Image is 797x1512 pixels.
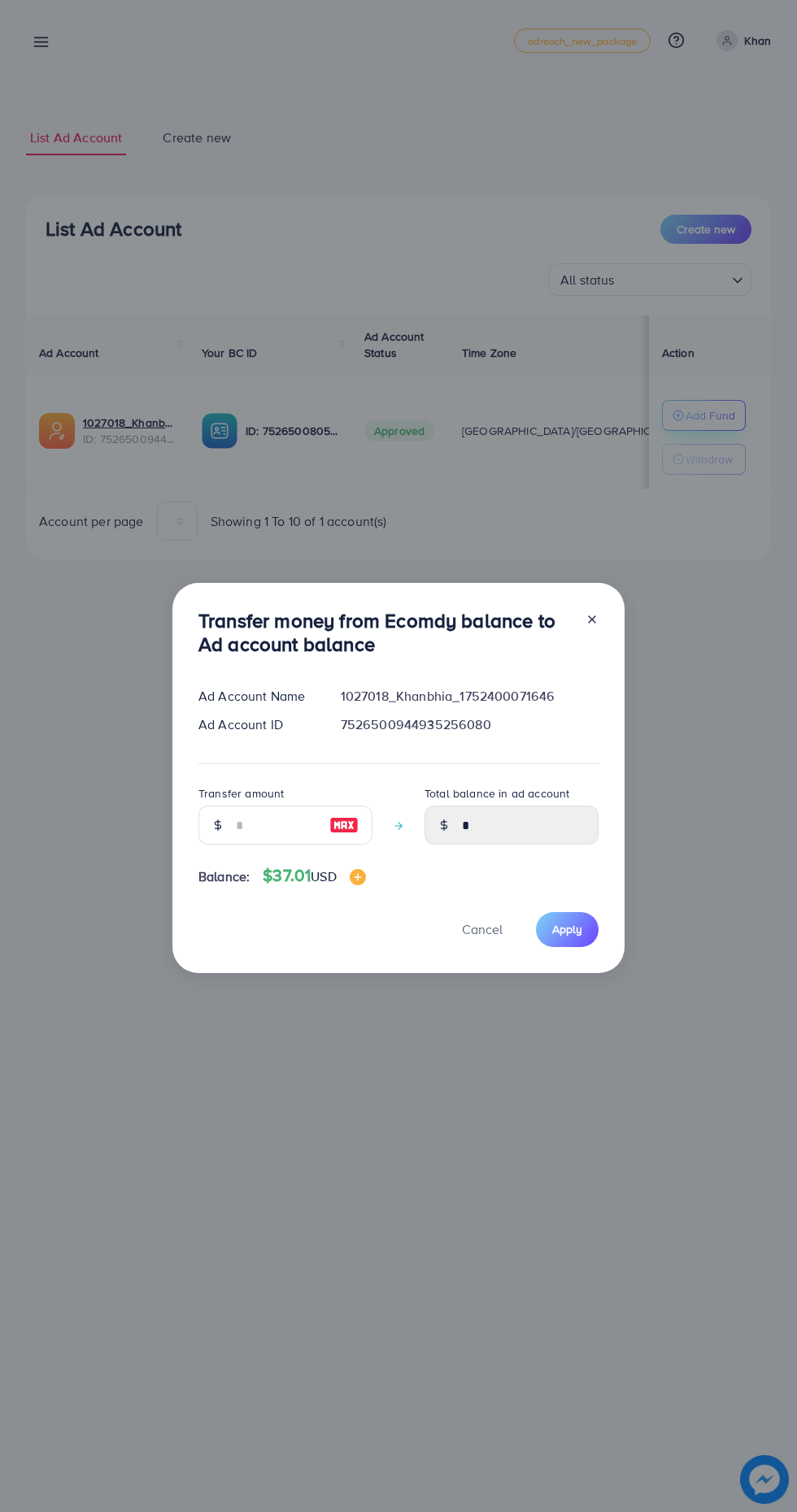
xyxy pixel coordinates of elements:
[536,912,599,947] button: Apply
[185,687,328,706] div: Ad Account Name
[552,921,582,937] span: Apply
[328,687,612,706] div: 1027018_Khanbhia_1752400071646
[198,785,284,802] label: Transfer amount
[311,867,336,885] span: USD
[198,867,250,886] span: Balance:
[442,912,523,947] button: Cancel
[185,715,328,734] div: Ad Account ID
[462,920,503,938] span: Cancel
[425,785,569,802] label: Total balance in ad account
[350,869,366,885] img: image
[263,866,365,886] h4: $37.01
[329,815,359,835] img: image
[198,609,573,656] h3: Transfer money from Ecomdy balance to Ad account balance
[328,715,612,734] div: 7526500944935256080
